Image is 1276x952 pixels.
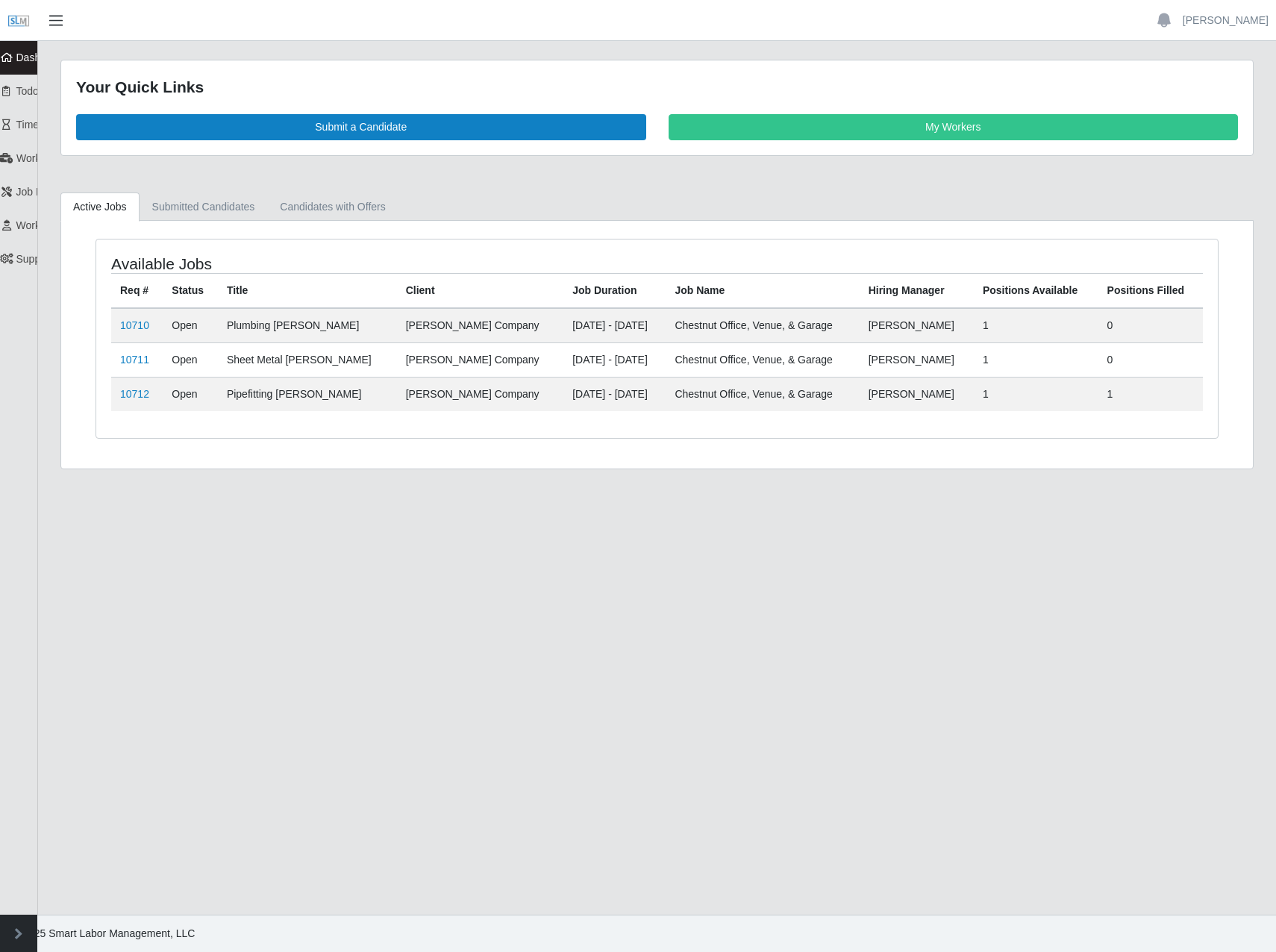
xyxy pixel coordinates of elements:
[666,308,859,343] td: Chestnut Office, Venue, & Garage
[563,377,666,411] td: [DATE] - [DATE]
[666,377,859,411] td: Chestnut Office, Venue, & Garage
[218,308,397,343] td: Plumbing [PERSON_NAME]
[1098,342,1203,377] td: 0
[860,377,974,411] td: [PERSON_NAME]
[397,342,564,377] td: [PERSON_NAME] Company
[666,342,859,377] td: Chestnut Office, Venue, & Garage
[1183,13,1269,28] a: [PERSON_NAME]
[111,273,163,308] th: Req #
[860,308,974,343] td: [PERSON_NAME]
[16,51,68,63] span: Dashboard
[563,308,666,343] td: [DATE] - [DATE]
[120,319,149,331] a: 10710
[1098,273,1203,308] th: Positions Filled
[163,342,218,377] td: Open
[974,308,1098,343] td: 1
[974,342,1098,377] td: 1
[16,85,39,97] span: Todo
[120,388,149,400] a: 10712
[163,377,218,411] td: Open
[76,75,1238,99] div: Your Quick Links
[397,308,564,343] td: [PERSON_NAME] Company
[218,273,397,308] th: Title
[1098,377,1203,411] td: 1
[16,186,81,198] span: Job Requests
[974,377,1098,411] td: 1
[12,927,195,939] span: © 2025 Smart Labor Management, LLC
[1098,308,1203,343] td: 0
[860,342,974,377] td: [PERSON_NAME]
[60,192,140,222] a: Active Jobs
[140,192,268,222] a: Submitted Candidates
[666,273,859,308] th: Job Name
[16,219,55,231] span: Workers
[218,377,397,411] td: Pipefitting [PERSON_NAME]
[267,192,398,222] a: Candidates with Offers
[76,114,646,140] a: Submit a Candidate
[16,119,70,131] span: Timesheets
[163,308,218,343] td: Open
[16,253,96,265] span: Supplier Settings
[111,254,553,273] h4: Available Jobs
[163,273,218,308] th: Status
[974,273,1098,308] th: Positions Available
[563,273,666,308] th: Job Duration
[669,114,1239,140] a: My Workers
[397,273,564,308] th: Client
[218,342,397,377] td: Sheet Metal [PERSON_NAME]
[397,377,564,411] td: [PERSON_NAME] Company
[860,273,974,308] th: Hiring Manager
[7,10,30,32] img: SLM Logo
[563,342,666,377] td: [DATE] - [DATE]
[16,152,106,164] span: Worker Timesheets
[120,354,149,366] a: 10711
